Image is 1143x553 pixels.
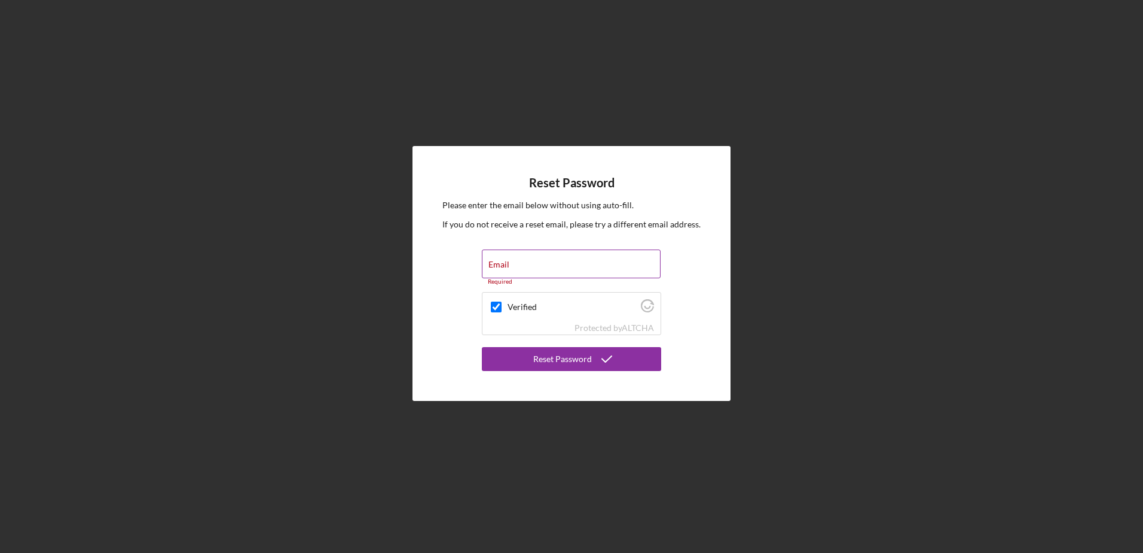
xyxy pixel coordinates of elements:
[508,302,637,312] label: Verified
[488,260,509,269] label: Email
[622,323,654,333] a: Visit Altcha.org
[641,304,654,314] a: Visit Altcha.org
[482,278,661,285] div: Required
[533,347,592,371] div: Reset Password
[442,199,701,212] p: Please enter the email below without using auto-fill.
[529,176,615,190] h4: Reset Password
[574,323,654,333] div: Protected by
[482,347,661,371] button: Reset Password
[442,218,701,231] p: If you do not receive a reset email, please try a different email address.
